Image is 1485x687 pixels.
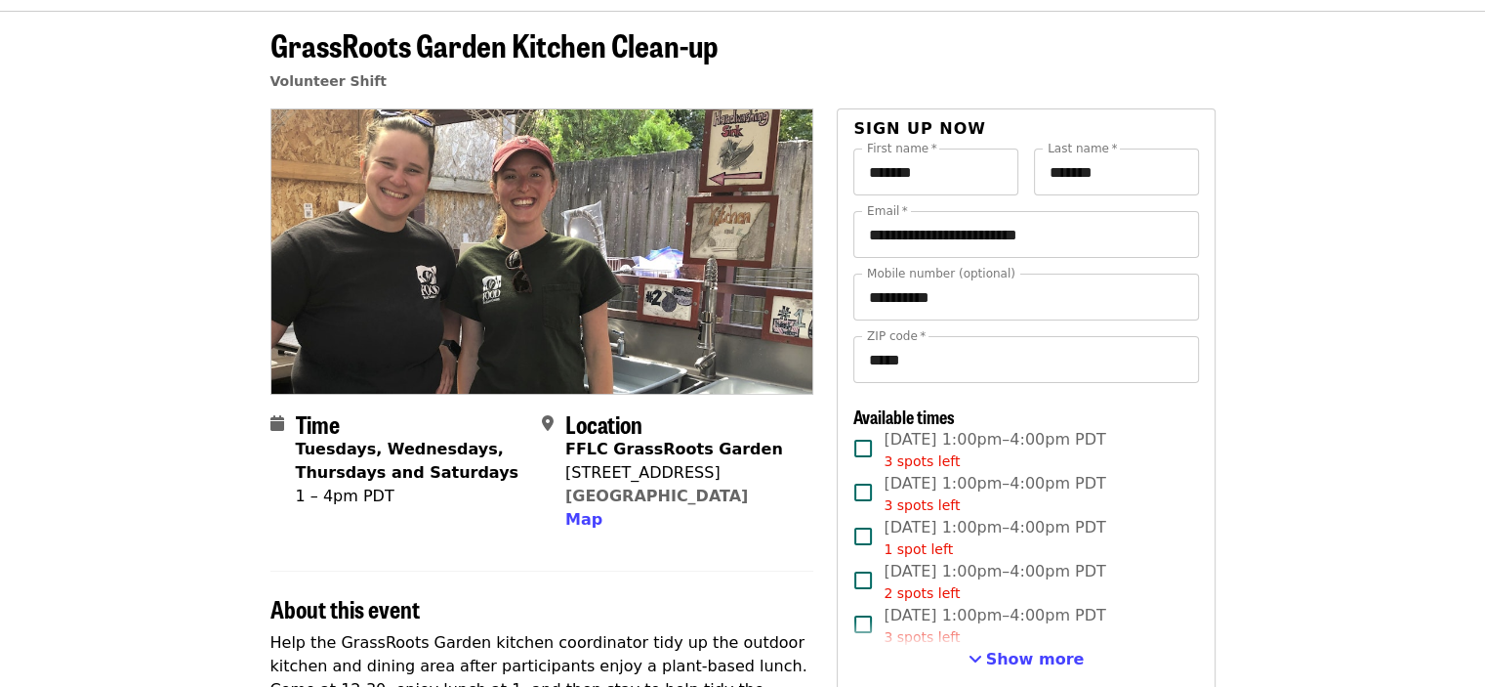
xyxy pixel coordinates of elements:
a: Volunteer Shift [270,73,388,89]
span: 3 spots left [884,453,960,469]
strong: FFLC GrassRoots Garden [565,440,783,458]
span: GrassRoots Garden Kitchen Clean-up [270,21,719,67]
input: Email [853,211,1198,258]
span: 3 spots left [884,629,960,645]
span: Location [565,407,642,441]
span: [DATE] 1:00pm–4:00pm PDT [884,472,1105,516]
i: map-marker-alt icon [542,414,554,433]
label: Mobile number (optional) [867,268,1015,279]
button: Map [565,508,602,532]
span: [DATE] 1:00pm–4:00pm PDT [884,516,1105,560]
span: 1 spot left [884,541,953,557]
input: ZIP code [853,336,1198,383]
span: Map [565,510,602,529]
span: [DATE] 1:00pm–4:00pm PDT [884,604,1105,648]
input: Last name [1034,149,1199,195]
div: 1 – 4pm PDT [296,485,526,508]
span: [DATE] 1:00pm–4:00pm PDT [884,560,1105,604]
span: Available times [853,404,955,429]
label: ZIP code [867,330,926,342]
i: calendar icon [270,414,284,433]
span: 3 spots left [884,497,960,513]
span: Sign up now [853,119,986,138]
img: GrassRoots Garden Kitchen Clean-up organized by FOOD For Lane County [271,109,813,393]
button: See more timeslots [969,648,1085,671]
a: [GEOGRAPHIC_DATA] [565,487,748,505]
span: [DATE] 1:00pm–4:00pm PDT [884,428,1105,472]
input: Mobile number (optional) [853,274,1198,321]
label: Email [867,205,908,217]
input: First name [853,149,1018,195]
span: Time [296,407,340,441]
span: 2 spots left [884,585,960,601]
label: Last name [1048,143,1117,154]
span: Show more [986,650,1085,668]
span: About this event [270,591,420,625]
strong: Tuesdays, Wednesdays, Thursdays and Saturdays [296,440,519,482]
label: First name [867,143,937,154]
div: [STREET_ADDRESS] [565,461,783,485]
